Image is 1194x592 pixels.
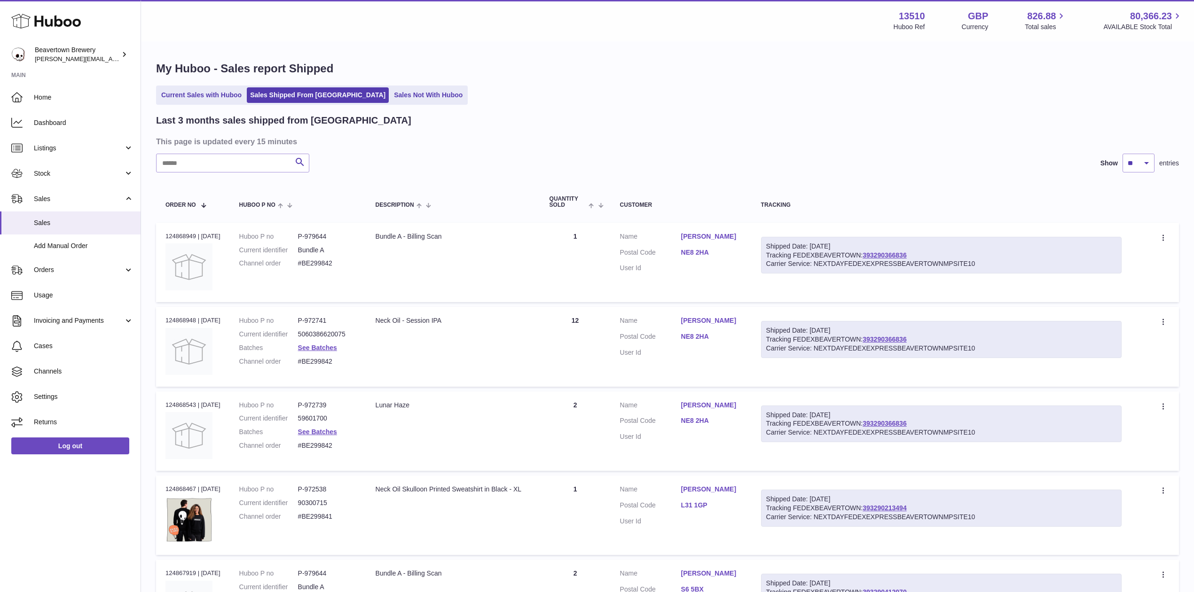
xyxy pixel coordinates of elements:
[239,441,298,450] dt: Channel order
[156,114,411,127] h2: Last 3 months sales shipped from [GEOGRAPHIC_DATA]
[239,246,298,255] dt: Current identifier
[681,232,742,241] a: [PERSON_NAME]
[761,490,1122,527] div: Tracking FEDEXBEAVERTOWN:
[620,569,681,580] dt: Name
[34,367,134,376] span: Channels
[34,144,124,153] span: Listings
[894,23,925,31] div: Huboo Ref
[620,501,681,512] dt: Postal Code
[298,344,337,351] a: See Batches
[620,348,681,357] dt: User Id
[239,512,298,521] dt: Channel order
[681,501,742,510] a: L31 1GP
[34,418,134,427] span: Returns
[165,497,212,544] img: beavertown-brewery-sweatshirt-black-neck.png
[156,136,1177,147] h3: This page is updated every 15 minutes
[239,485,298,494] dt: Huboo P no
[376,485,531,494] div: Neck Oil Skulloon Printed Sweatshirt in Black - XL
[863,504,906,512] a: 393290213494
[863,251,906,259] a: 393290366836
[620,401,681,412] dt: Name
[239,330,298,339] dt: Current identifier
[298,316,357,325] dd: P-972741
[681,316,742,325] a: [PERSON_NAME]
[1103,23,1183,31] span: AVAILABLE Stock Total
[766,259,1116,268] div: Carrier Service: NEXTDAYFEDEXEXPRESSBEAVERTOWNMPSITE10
[298,259,357,268] dd: #BE299842
[239,316,298,325] dt: Huboo P no
[165,316,220,325] div: 124868948 | [DATE]
[620,332,681,343] dt: Postal Code
[298,232,357,241] dd: P-979644
[298,512,357,521] dd: #BE299841
[239,232,298,241] dt: Huboo P no
[540,307,611,386] td: 12
[34,291,134,300] span: Usage
[1025,10,1067,31] a: 826.88 Total sales
[239,401,298,410] dt: Huboo P no
[766,411,1116,420] div: Shipped Date: [DATE]
[165,243,212,290] img: no-photo.jpg
[620,517,681,526] dt: User Id
[298,485,357,494] dd: P-972538
[620,248,681,259] dt: Postal Code
[620,432,681,441] dt: User Id
[239,357,298,366] dt: Channel order
[239,343,298,352] dt: Batches
[899,10,925,23] strong: 13510
[761,202,1122,208] div: Tracking
[681,416,742,425] a: NE8 2HA
[766,495,1116,504] div: Shipped Date: [DATE]
[298,569,357,578] dd: P-979644
[681,332,742,341] a: NE8 2HA
[165,328,212,375] img: no-photo.jpg
[540,475,611,555] td: 1
[766,326,1116,335] div: Shipped Date: [DATE]
[620,202,742,208] div: Customer
[1130,10,1172,23] span: 80,366.23
[298,401,357,410] dd: P-972739
[165,485,220,493] div: 124868467 | [DATE]
[239,259,298,268] dt: Channel order
[1027,10,1056,23] span: 826.88
[298,499,357,507] dd: 90300715
[34,218,134,227] span: Sales
[239,202,275,208] span: Huboo P no
[1025,23,1067,31] span: Total sales
[34,392,134,401] span: Settings
[165,412,212,459] img: no-photo.jpg
[298,583,357,592] dd: Bundle A
[540,391,611,471] td: 2
[620,416,681,428] dt: Postal Code
[165,569,220,577] div: 124867919 | [DATE]
[298,357,357,366] dd: #BE299842
[968,10,988,23] strong: GBP
[620,485,681,496] dt: Name
[376,316,531,325] div: Neck Oil - Session IPA
[550,196,587,208] span: Quantity Sold
[247,87,389,103] a: Sales Shipped From [GEOGRAPHIC_DATA]
[681,401,742,410] a: [PERSON_NAME]
[620,316,681,327] dt: Name
[540,223,611,302] td: 1
[34,342,134,351] span: Cases
[34,93,134,102] span: Home
[766,579,1116,588] div: Shipped Date: [DATE]
[34,118,134,127] span: Dashboard
[761,237,1122,274] div: Tracking FEDEXBEAVERTOWN:
[766,242,1116,251] div: Shipped Date: [DATE]
[761,405,1122,443] div: Tracking FEDEXBEAVERTOWN:
[1100,159,1118,168] label: Show
[391,87,466,103] a: Sales Not With Huboo
[298,246,357,255] dd: Bundle A
[298,330,357,339] dd: 5060386620075
[766,344,1116,353] div: Carrier Service: NEXTDAYFEDEXEXPRESSBEAVERTOWNMPSITE10
[239,414,298,423] dt: Current identifier
[863,420,906,427] a: 393290366836
[239,428,298,436] dt: Batches
[376,202,414,208] span: Description
[34,265,124,274] span: Orders
[620,232,681,243] dt: Name
[1159,159,1179,168] span: entries
[34,241,134,250] span: Add Manual Order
